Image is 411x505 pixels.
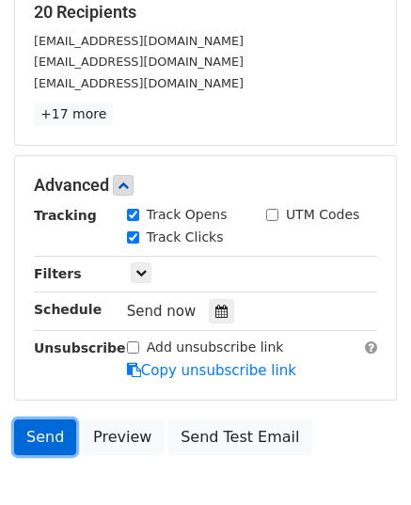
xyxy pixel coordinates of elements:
[147,228,224,247] label: Track Clicks
[34,55,244,69] small: [EMAIL_ADDRESS][DOMAIN_NAME]
[147,338,284,357] label: Add unsubscribe link
[34,34,244,48] small: [EMAIL_ADDRESS][DOMAIN_NAME]
[34,266,82,281] strong: Filters
[34,302,102,317] strong: Schedule
[81,419,164,455] a: Preview
[34,103,113,126] a: +17 more
[14,419,76,455] a: Send
[147,205,228,225] label: Track Opens
[34,208,97,223] strong: Tracking
[317,415,411,505] iframe: Chat Widget
[34,76,244,90] small: [EMAIL_ADDRESS][DOMAIN_NAME]
[127,303,197,320] span: Send now
[34,340,126,355] strong: Unsubscribe
[127,362,296,379] a: Copy unsubscribe link
[34,175,377,196] h5: Advanced
[34,2,377,23] h5: 20 Recipients
[168,419,311,455] a: Send Test Email
[286,205,359,225] label: UTM Codes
